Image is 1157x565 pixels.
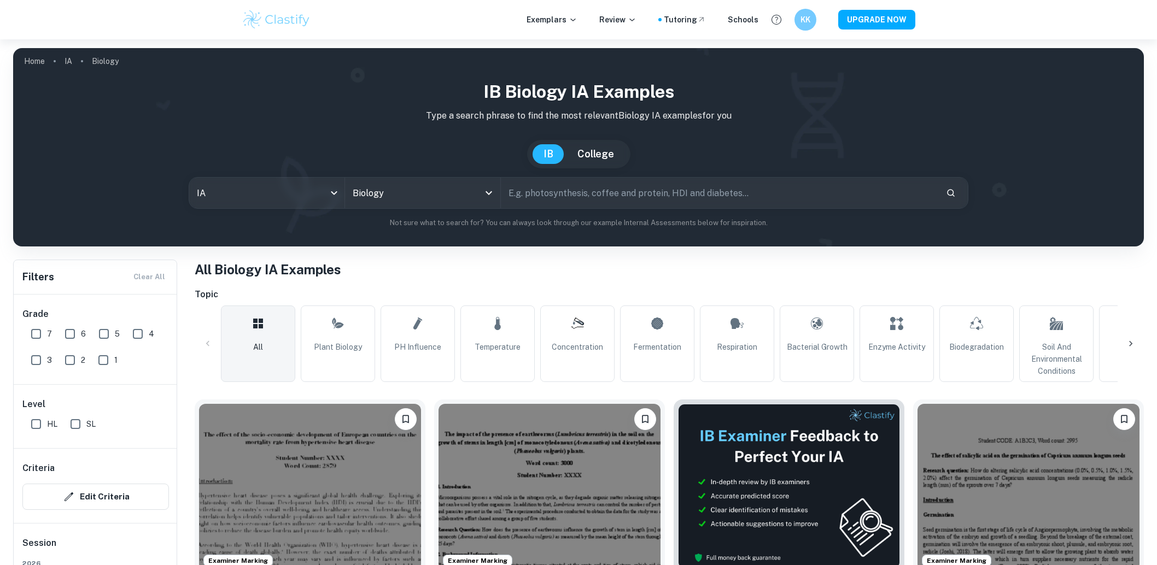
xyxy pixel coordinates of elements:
[115,328,120,340] span: 5
[47,354,52,366] span: 3
[22,537,169,558] h6: Session
[47,328,52,340] span: 7
[22,308,169,321] h6: Grade
[633,341,681,353] span: Fermentation
[949,341,1004,353] span: Biodegradation
[22,462,55,475] h6: Criteria
[664,14,706,26] a: Tutoring
[47,418,57,430] span: HL
[114,354,118,366] span: 1
[533,144,564,164] button: IB
[787,341,848,353] span: Bacterial Growth
[22,484,169,510] button: Edit Criteria
[394,341,441,353] span: pH Influence
[81,354,85,366] span: 2
[81,328,86,340] span: 6
[195,288,1144,301] h6: Topic
[634,408,656,430] button: Bookmark
[65,54,72,69] a: IA
[868,341,925,353] span: Enzyme Activity
[475,341,521,353] span: Temperature
[189,178,344,208] div: IA
[242,9,311,31] img: Clastify logo
[24,54,45,69] a: Home
[767,10,786,29] button: Help and Feedback
[566,144,625,164] button: College
[942,184,960,202] button: Search
[22,269,54,285] h6: Filters
[314,341,362,353] span: Plant Biology
[481,185,496,201] button: Open
[22,398,169,411] h6: Level
[253,341,263,353] span: All
[22,79,1135,105] h1: IB Biology IA examples
[728,14,758,26] a: Schools
[22,217,1135,228] p: Not sure what to search for? You can always look through our example Internal Assessments below f...
[717,341,757,353] span: Respiration
[501,178,937,208] input: E.g. photosynthesis, coffee and protein, HDI and diabetes...
[149,328,154,340] span: 4
[527,14,577,26] p: Exemplars
[395,408,417,430] button: Bookmark
[552,341,603,353] span: Concentration
[794,9,816,31] button: KK
[92,55,119,67] p: Biology
[838,10,915,30] button: UPGRADE NOW
[22,109,1135,122] p: Type a search phrase to find the most relevant Biology IA examples for you
[599,14,636,26] p: Review
[799,14,812,26] h6: KK
[13,48,1144,246] img: profile cover
[1024,341,1089,377] span: Soil and Environmental Conditions
[86,418,96,430] span: SL
[1113,408,1135,430] button: Bookmark
[195,260,1144,279] h1: All Biology IA Examples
